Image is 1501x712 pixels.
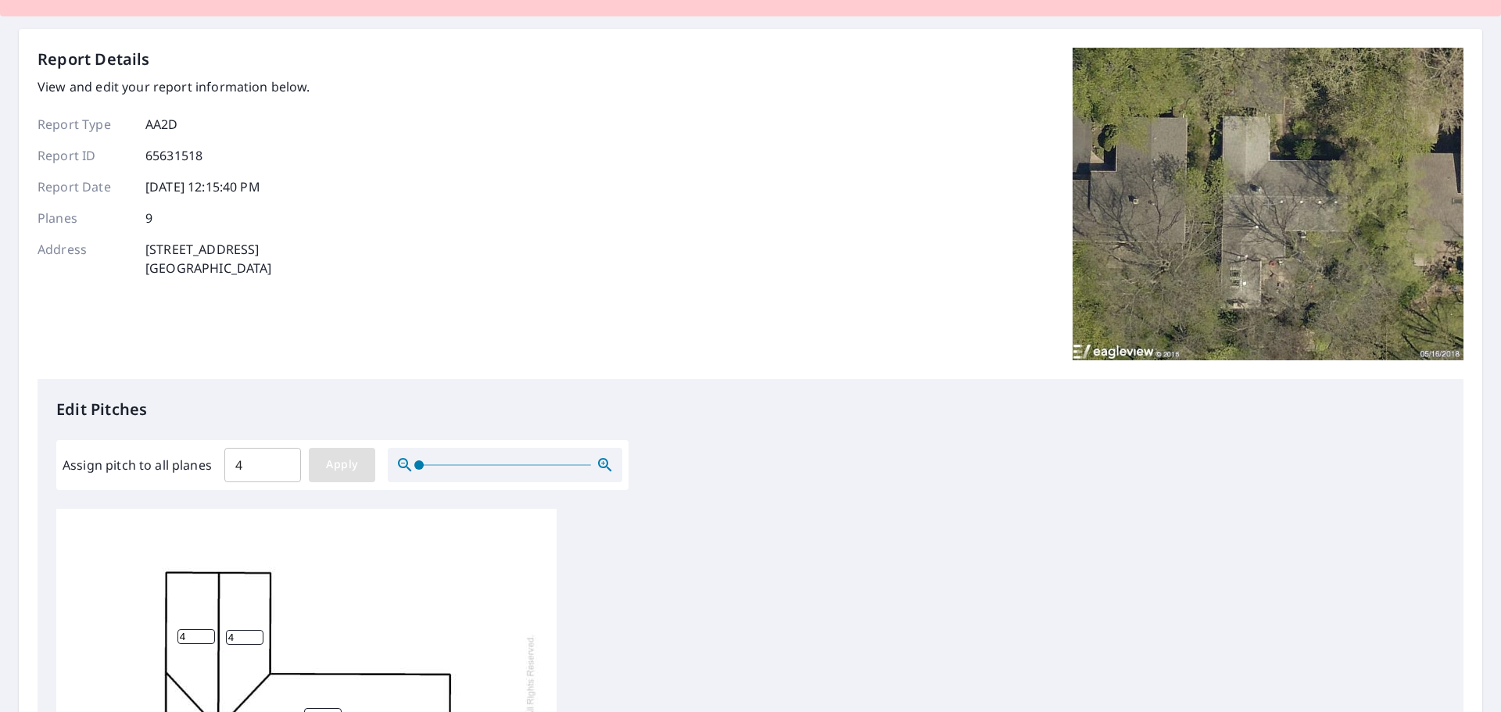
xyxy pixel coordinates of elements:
[1073,48,1463,360] img: Top image
[309,448,375,482] button: Apply
[38,240,131,277] p: Address
[38,146,131,165] p: Report ID
[63,456,212,474] label: Assign pitch to all planes
[145,146,202,165] p: 65631518
[38,177,131,196] p: Report Date
[56,398,1445,421] p: Edit Pitches
[38,48,150,71] p: Report Details
[224,443,301,487] input: 00.0
[145,240,272,277] p: [STREET_ADDRESS] [GEOGRAPHIC_DATA]
[321,455,363,474] span: Apply
[38,115,131,134] p: Report Type
[145,115,178,134] p: AA2D
[145,209,152,227] p: 9
[38,77,310,96] p: View and edit your report information below.
[145,177,260,196] p: [DATE] 12:15:40 PM
[38,209,131,227] p: Planes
